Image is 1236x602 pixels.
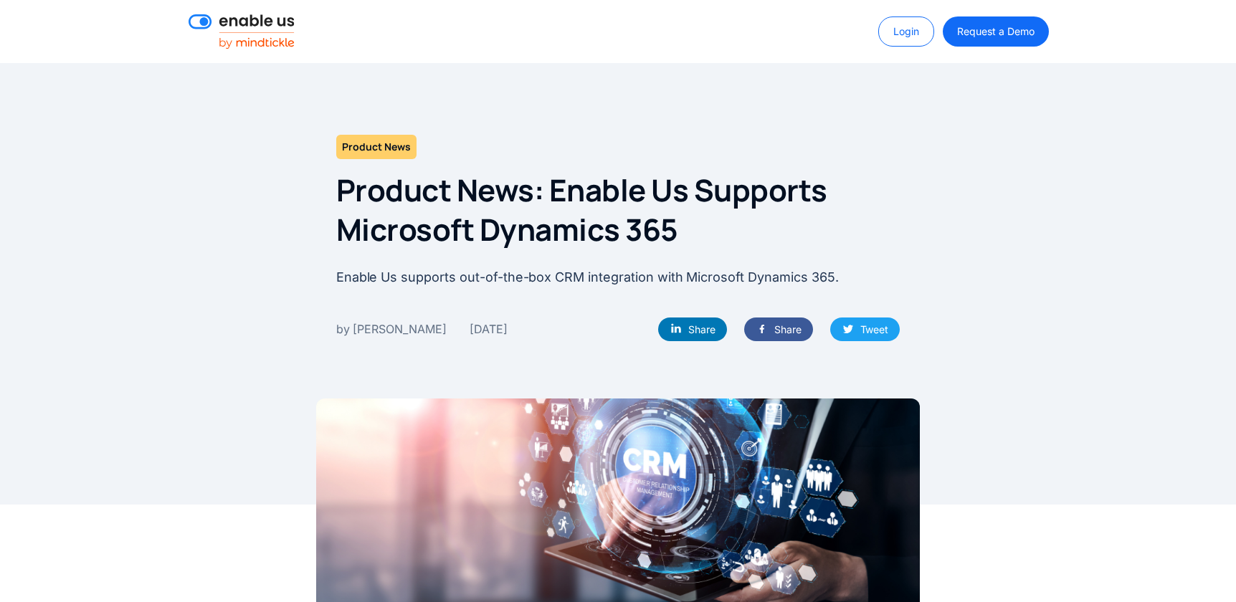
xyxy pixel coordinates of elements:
[878,16,934,47] a: Login
[336,266,839,289] p: Enable Us supports out-of-the-box CRM integration with Microsoft Dynamics 365.
[336,171,900,249] h1: Product News: Enable Us Supports Microsoft Dynamics 365
[744,317,813,342] a: Share
[353,320,447,338] div: [PERSON_NAME]
[470,320,508,338] div: [DATE]
[336,320,350,338] div: by
[658,317,727,342] a: Share
[943,16,1048,47] a: Request a Demo
[336,135,417,159] h2: Product News
[830,317,900,342] a: Tweet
